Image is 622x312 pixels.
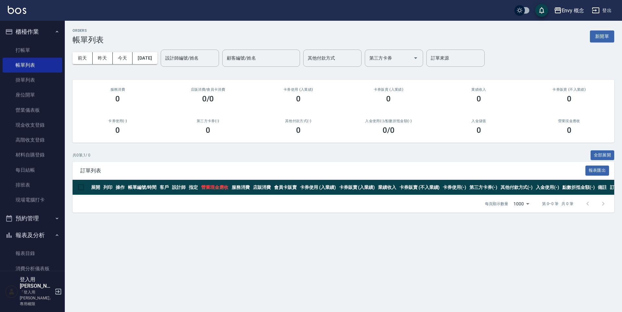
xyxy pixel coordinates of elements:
[20,276,53,289] h5: 登入用[PERSON_NAME]
[562,6,584,15] div: Envy 概念
[590,30,614,42] button: 新開單
[251,180,273,195] th: 店販消費
[20,289,53,307] p: 「登入用[PERSON_NAME]」專用權限
[477,94,481,103] h3: 0
[115,126,120,135] h3: 0
[511,195,532,213] div: 1000
[200,180,230,195] th: 營業現金應收
[80,119,155,123] h2: 卡券使用(-)
[591,150,615,160] button: 全部展開
[3,192,62,207] a: 現場電腦打卡
[542,201,573,207] p: 第 0–0 筆 共 0 筆
[3,261,62,276] a: 消費分析儀表板
[468,180,499,195] th: 第三方卡券(-)
[3,227,62,244] button: 報表及分析
[3,43,62,58] a: 打帳單
[3,178,62,192] a: 排班表
[499,180,535,195] th: 其他付款方式(-)
[3,246,62,261] a: 報表目錄
[534,180,561,195] th: 入金使用(-)
[170,180,187,195] th: 設計師
[376,180,398,195] th: 業績收入
[272,180,298,195] th: 會員卡販賣
[126,180,158,195] th: 帳單編號/時間
[561,180,596,195] th: 點數折抵金額(-)
[171,87,246,92] h2: 店販消費 /會員卡消費
[8,6,26,14] img: Logo
[442,87,516,92] h2: 業績收入
[567,94,571,103] h3: 0
[80,87,155,92] h3: 服務消費
[383,126,395,135] h3: 0 /0
[410,53,421,63] button: Open
[296,126,301,135] h3: 0
[3,210,62,227] button: 預約管理
[115,94,120,103] h3: 0
[261,119,336,123] h2: 其他付款方式(-)
[338,180,377,195] th: 卡券販賣 (入業績)
[3,103,62,118] a: 營業儀表板
[3,147,62,162] a: 材料自購登錄
[551,4,587,17] button: Envy 概念
[351,119,426,123] h2: 入金使用(-) /點數折抵金額(-)
[171,119,246,123] h2: 第三方卡券(-)
[442,119,516,123] h2: 入金儲值
[206,126,210,135] h3: 0
[485,201,508,207] p: 每頁顯示數量
[590,33,614,39] a: 新開單
[73,29,104,33] h2: ORDERS
[187,180,200,195] th: 指定
[441,180,468,195] th: 卡券使用(-)
[585,166,609,176] button: 報表匯出
[585,167,609,173] a: 報表匯出
[477,126,481,135] h3: 0
[296,94,301,103] h3: 0
[102,180,114,195] th: 列印
[93,52,113,64] button: 昨天
[3,163,62,178] a: 每日結帳
[535,4,548,17] button: save
[3,87,62,102] a: 座位開單
[386,94,391,103] h3: 0
[89,180,102,195] th: 展開
[5,285,18,298] img: Person
[158,180,170,195] th: 客戶
[3,133,62,147] a: 高階收支登錄
[261,87,336,92] h2: 卡券使用 (入業績)
[567,126,571,135] h3: 0
[73,152,90,158] p: 共 0 筆, 1 / 0
[132,52,157,64] button: [DATE]
[532,87,606,92] h2: 卡券販賣 (不入業績)
[3,23,62,40] button: 櫃檯作業
[589,5,614,17] button: 登出
[80,168,585,174] span: 訂單列表
[73,52,93,64] button: 前天
[113,52,133,64] button: 今天
[532,119,606,123] h2: 營業現金應收
[398,180,441,195] th: 卡券販賣 (不入業績)
[596,180,608,195] th: 備註
[3,73,62,87] a: 掛單列表
[298,180,338,195] th: 卡券使用 (入業績)
[3,118,62,133] a: 現金收支登錄
[230,180,251,195] th: 服務消費
[351,87,426,92] h2: 卡券販賣 (入業績)
[202,94,214,103] h3: 0/0
[73,35,104,44] h3: 帳單列表
[3,58,62,73] a: 帳單列表
[114,180,126,195] th: 操作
